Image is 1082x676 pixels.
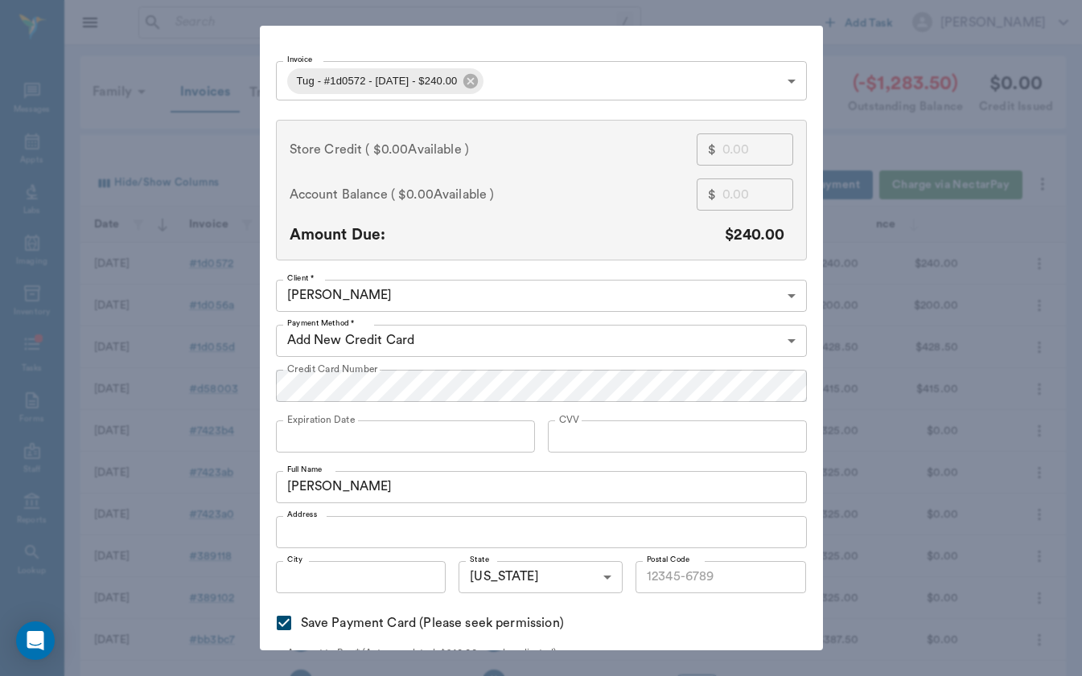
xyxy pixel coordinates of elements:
[287,509,317,520] label: Address
[276,280,807,312] div: [PERSON_NAME]
[708,140,716,159] p: $
[287,363,378,376] label: Credit Card Number
[290,185,495,204] span: Account Balance ( )
[287,318,355,329] label: Payment Method *
[287,464,323,475] label: Full Name
[276,325,807,357] div: Add New Credit Card
[398,185,487,204] span: $0.00 Available
[287,554,302,565] label: City
[559,413,580,427] label: CVV
[287,72,467,90] span: Tug - #1d0572 - [DATE] - $240.00
[459,561,623,593] div: [US_STATE]
[287,68,484,94] div: Tug - #1d0572 - [DATE] - $240.00
[559,427,796,445] iframe: secured
[16,621,55,660] div: Open Intercom Messenger
[636,561,806,593] input: 12345-6789
[290,223,386,247] p: Amount Due:
[708,185,716,204] p: $
[287,645,557,660] p: Amount to Pay * (Auto-populated: $240.00 - can be adjusted)
[287,54,312,65] label: Invoice
[647,554,689,565] label: Postal Code
[287,413,356,427] label: Expiration Date
[722,133,793,166] input: 0.00
[725,223,784,247] p: $240.00
[290,140,469,159] span: Store Credit ( )
[722,178,793,211] input: 0.00
[287,427,524,445] iframe: secured
[301,613,564,633] span: Save Payment Card (Please seek permission)
[470,554,489,565] label: State
[287,272,315,284] label: Client *
[373,140,462,159] span: $0.00 Available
